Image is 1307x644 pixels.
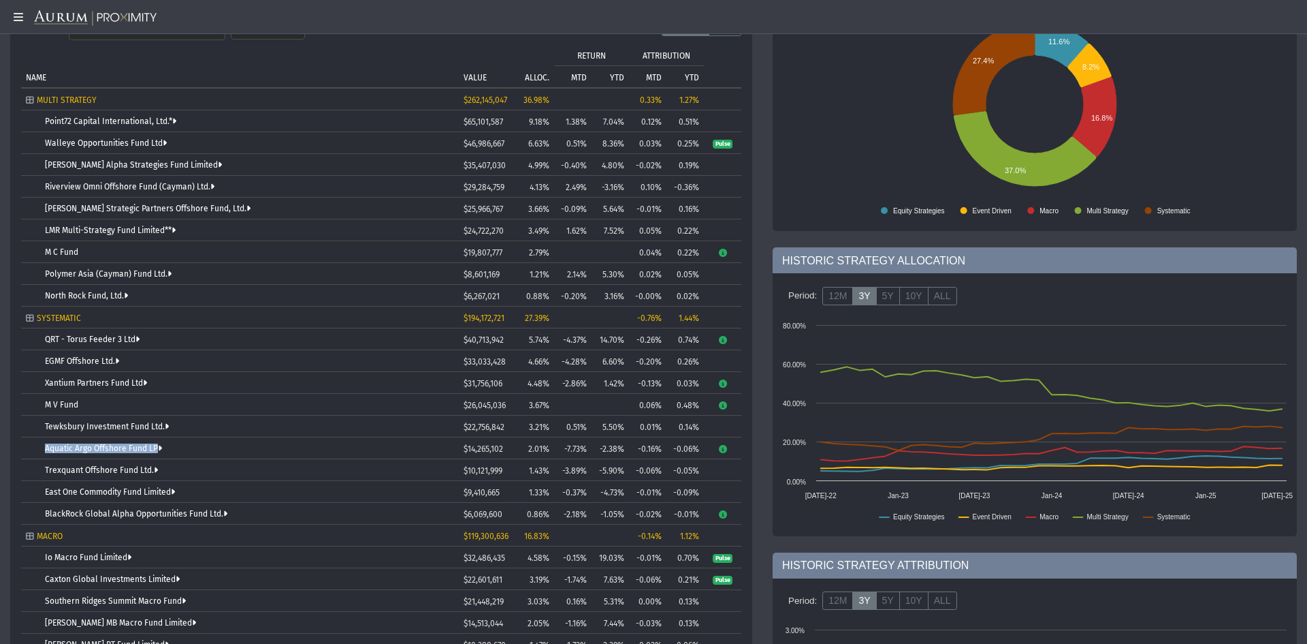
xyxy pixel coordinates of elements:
[554,416,592,438] td: 0.51%
[45,226,176,235] a: LMR Multi-Strategy Fund Limited**
[45,291,128,301] a: North Rock Fund, Ltd.
[1048,37,1069,46] text: 11.6%
[666,459,704,481] td: -0.05%
[526,292,549,301] span: 0.88%
[629,481,666,503] td: -0.01%
[45,247,78,257] a: M C Fund
[528,226,549,236] span: 3.49%
[530,575,549,585] span: 3.19%
[592,416,629,438] td: 5.50%
[928,592,957,611] label: ALL
[713,140,732,149] span: Pulse
[554,285,592,307] td: -0.20%
[888,492,909,500] text: Jan-23
[464,139,504,149] span: $46,986,667
[554,459,592,481] td: -3.89%
[592,503,629,525] td: -1.05%
[571,73,587,82] p: MTD
[671,95,699,105] div: 1.27%
[666,350,704,372] td: 0.26%
[464,379,502,388] span: $31,756,106
[45,335,140,344] a: QRT - Torus Feeder 3 Ltd
[671,532,699,541] div: 1.12%
[713,576,732,585] span: Pulse
[529,423,549,432] span: 3.21%
[529,335,549,345] span: 5.74%
[592,132,629,154] td: 8.36%
[554,438,592,459] td: -7.73%
[530,183,549,192] span: 4.13%
[592,198,629,219] td: 5.64%
[529,248,549,258] span: 2.79%
[629,219,666,241] td: 0.05%
[1082,63,1099,71] text: 8.2%
[529,488,549,497] span: 1.33%
[1039,207,1059,215] text: Macro
[464,183,504,192] span: $29,284,759
[787,478,806,486] text: 0.00%
[643,51,690,61] p: ATTRIBUTION
[1087,207,1129,215] text: Multi Strategy
[822,287,853,306] label: 12M
[713,574,732,584] a: Pulse
[528,204,549,214] span: 3.66%
[45,117,176,126] a: Point72 Capital International, Ltd.*
[21,44,459,87] td: Column NAME
[45,509,227,519] a: BlackRock Global Alpha Opportunities Fund Ltd.
[899,287,929,306] label: 10Y
[592,176,629,198] td: -3.16%
[592,438,629,459] td: -2.38%
[525,73,549,82] p: ALLOC.
[666,416,704,438] td: 0.14%
[666,547,704,568] td: 0.70%
[805,492,837,500] text: [DATE]-22
[783,589,822,613] div: Period:
[554,568,592,590] td: -1.74%
[464,444,503,454] span: $14,265,102
[629,612,666,634] td: -0.03%
[464,401,506,410] span: $26,045,036
[527,510,549,519] span: 0.86%
[464,95,507,105] span: $262,145,047
[1261,492,1293,500] text: [DATE]-25
[666,176,704,198] td: -0.36%
[666,590,704,612] td: 0.13%
[893,513,945,521] text: Equity Strategies
[666,198,704,219] td: 0.16%
[554,154,592,176] td: -0.40%
[459,44,510,87] td: Column VALUE
[529,117,549,127] span: 9.18%
[37,532,63,541] span: MACRO
[464,553,505,563] span: $32,486,435
[554,481,592,503] td: -0.37%
[783,322,806,330] text: 80.00%
[629,110,666,132] td: 0.12%
[629,568,666,590] td: -0.06%
[45,444,162,453] a: Aquatic Argo Offshore Fund LP
[852,592,876,611] label: 3Y
[528,139,549,149] span: 6.63%
[554,612,592,634] td: -1.16%
[554,219,592,241] td: 1.62%
[529,466,549,476] span: 1.43%
[629,372,666,394] td: -0.13%
[464,466,502,476] span: $10,121,999
[45,204,251,213] a: [PERSON_NAME] Strategic Partners Offshore Fund, Ltd.
[592,372,629,394] td: 1.42%
[783,361,806,369] text: 60.00%
[666,154,704,176] td: 0.19%
[783,400,806,408] text: 40.00%
[666,328,704,350] td: 0.74%
[554,503,592,525] td: -2.18%
[528,597,549,607] span: 3.03%
[523,95,549,105] span: 36.98%
[464,597,504,607] span: $21,448,219
[510,44,554,87] td: Column ALLOC.
[554,176,592,198] td: 2.49%
[713,554,732,564] span: Pulse
[634,313,662,323] div: -0.76%
[592,154,629,176] td: 4.80%
[592,590,629,612] td: 5.31%
[666,612,704,634] td: 0.13%
[629,547,666,568] td: -0.01%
